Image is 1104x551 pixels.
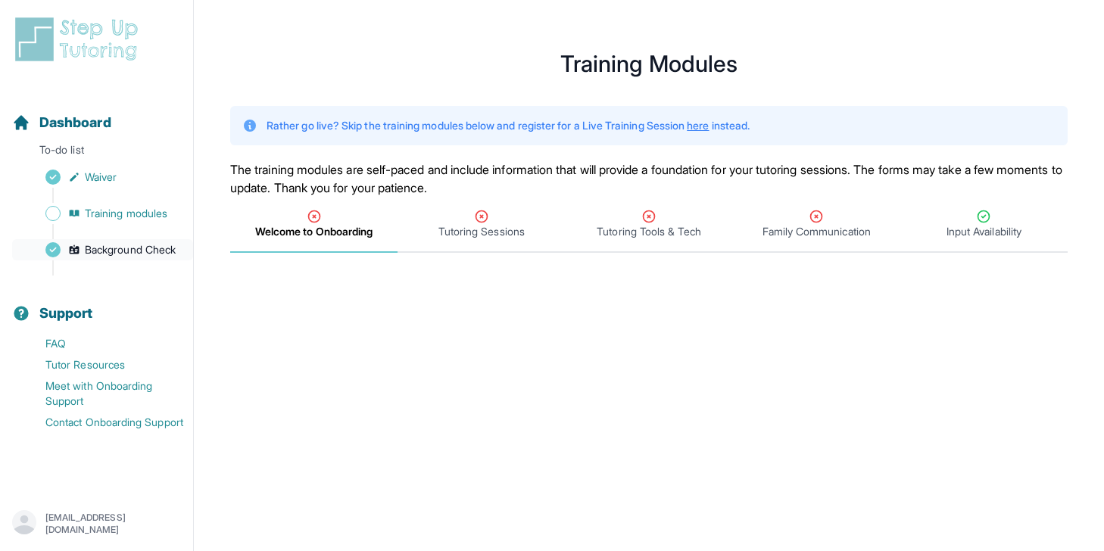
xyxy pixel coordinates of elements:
p: Rather go live? Skip the training modules below and register for a Live Training Session instead. [267,118,750,133]
span: Waiver [85,170,117,185]
a: Tutor Resources [12,354,193,375]
a: FAQ [12,333,193,354]
a: here [687,119,709,132]
p: To-do list [6,142,187,163]
span: Support [39,303,93,324]
p: [EMAIL_ADDRESS][DOMAIN_NAME] [45,512,181,536]
h1: Training Modules [230,54,1068,73]
a: Meet with Onboarding Support [12,375,193,412]
span: Family Communication [763,224,871,239]
nav: Tabs [230,197,1068,253]
a: Dashboard [12,112,111,133]
span: Input Availability [947,224,1021,239]
span: Tutoring Sessions [438,224,525,239]
span: Welcome to Onboarding [255,224,373,239]
p: The training modules are self-paced and include information that will provide a foundation for yo... [230,160,1068,197]
a: Contact Onboarding Support [12,412,193,433]
span: Tutoring Tools & Tech [597,224,700,239]
span: Training modules [85,206,167,221]
button: Dashboard [6,88,187,139]
span: Dashboard [39,112,111,133]
button: [EMAIL_ADDRESS][DOMAIN_NAME] [12,510,181,537]
button: Support [6,279,187,330]
span: Background Check [85,242,176,257]
a: Training modules [12,203,193,224]
a: Waiver [12,167,193,188]
img: logo [12,15,147,64]
a: Background Check [12,239,193,260]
